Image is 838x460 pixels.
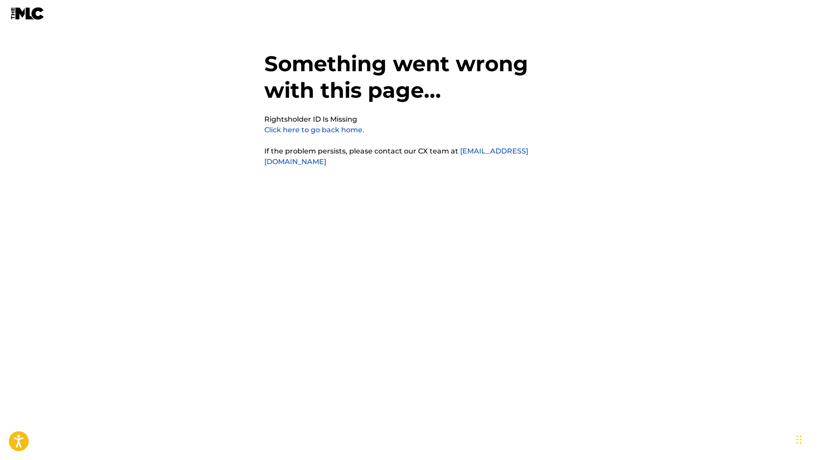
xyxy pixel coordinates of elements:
p: If the problem persists, please contact our CX team at [264,146,574,167]
a: Click here to go back home. [264,126,364,134]
div: Drag [796,426,802,453]
img: MLC Logo [11,7,45,20]
iframe: Chat Widget [794,418,838,460]
pre: Rightsholder ID Is Missing [264,114,357,125]
h1: Something went wrong with this page... [264,50,574,114]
